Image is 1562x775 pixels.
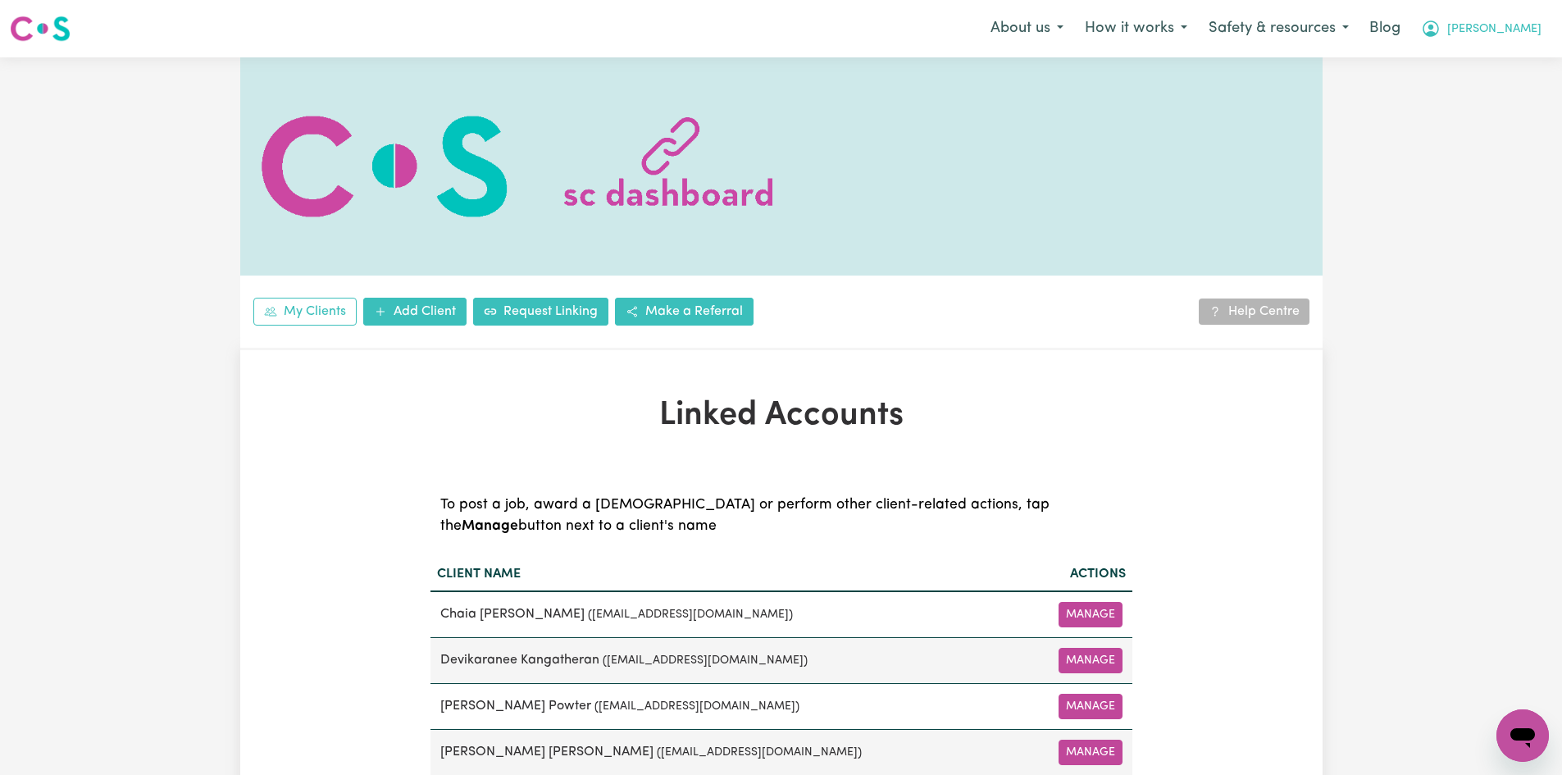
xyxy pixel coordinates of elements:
caption: To post a job, award a [DEMOGRAPHIC_DATA] or perform other client-related actions, tap the button... [430,475,1132,558]
a: Help Centre [1199,299,1309,325]
button: Manage [1059,648,1123,673]
td: [PERSON_NAME] [PERSON_NAME] [430,729,1037,775]
img: Careseekers logo [10,14,71,43]
a: Blog [1359,11,1410,47]
a: Careseekers logo [10,10,71,48]
th: Actions [1037,558,1132,591]
button: Manage [1059,602,1123,627]
small: ( [EMAIL_ADDRESS][DOMAIN_NAME] ) [588,609,793,621]
small: ( [EMAIL_ADDRESS][DOMAIN_NAME] ) [603,654,808,667]
button: Manage [1059,740,1123,765]
button: How it works [1074,11,1198,46]
span: [PERSON_NAME] [1447,21,1542,39]
td: Devikaranee Kangatheran [430,637,1037,683]
a: Make a Referral [615,298,754,326]
td: Chaia [PERSON_NAME] [430,591,1037,638]
th: Client name [430,558,1037,591]
a: Add Client [363,298,467,326]
button: Safety & resources [1198,11,1359,46]
button: About us [980,11,1074,46]
button: Manage [1059,694,1123,719]
small: ( [EMAIL_ADDRESS][DOMAIN_NAME] ) [657,746,862,759]
a: My Clients [253,298,357,326]
button: My Account [1410,11,1552,46]
iframe: Button to launch messaging window [1496,709,1549,762]
a: Request Linking [473,298,608,326]
b: Manage [462,519,518,533]
td: [PERSON_NAME] Powter [430,683,1037,729]
h1: Linked Accounts [430,396,1132,435]
small: ( [EMAIL_ADDRESS][DOMAIN_NAME] ) [594,700,799,713]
